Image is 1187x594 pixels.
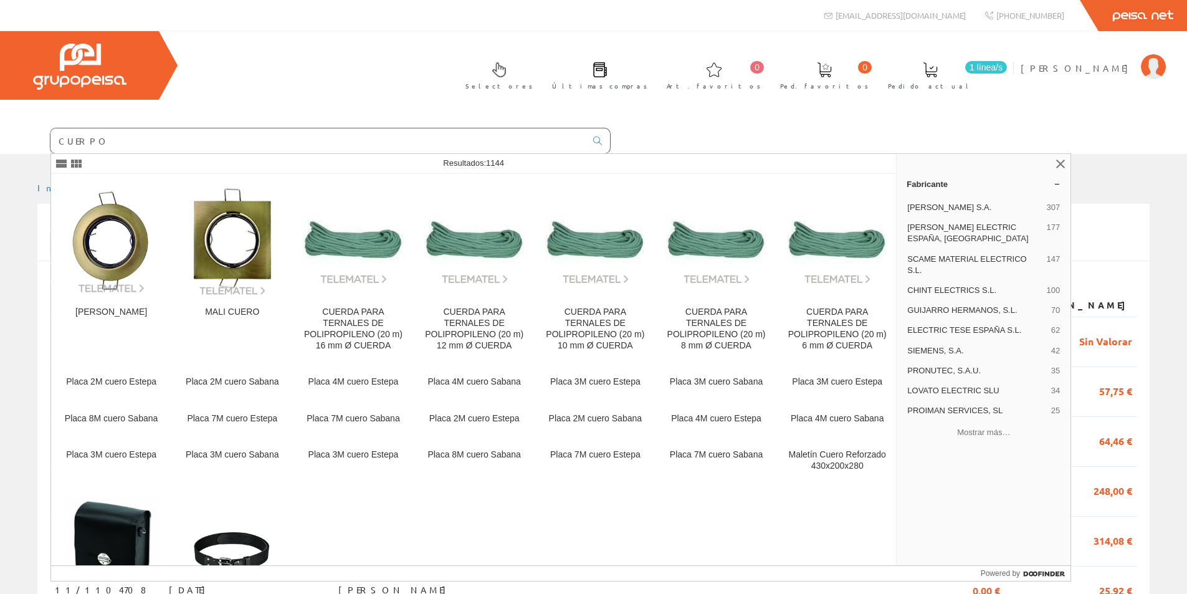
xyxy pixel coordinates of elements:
[787,307,887,352] div: CUERDA PARA TERNALES DE POLIPROPILENO (20 m) 6 mm Ø CUERDA
[907,202,1041,213] span: [PERSON_NAME] S.A.
[50,233,723,254] input: Introduzca parte o toda la referencia1, referencia2, número, fecha(dd/mm/yy) o rango de fechas(dd...
[981,568,1020,579] span: Powered by
[666,376,766,388] div: Placa 3M cuero Sabana
[787,196,887,284] img: CUERDA PARA TERNALES DE POLIPROPILENO (20 m) 6 mm Ø CUERDA
[172,439,292,486] a: Placa 3M cuero Sabana
[61,187,161,294] img: KENIA CUERO
[486,158,504,168] span: 1144
[787,449,887,472] div: Maletín Cuero Reforzado 430x200x280
[907,305,1046,316] span: GUIJARRO HERMANOS, S.L.
[545,376,646,388] div: Placa 3M cuero Estepa
[61,413,161,424] div: Placa 8M cuero Sabana
[875,52,1010,97] a: 1 línea/s Pedido actual
[1021,62,1135,74] span: [PERSON_NAME]
[414,439,535,486] a: Placa 8M cuero Sabana
[182,413,282,424] div: Placa 7M cuero Estepa
[666,449,766,461] div: Placa 7M cuero Sabana
[1047,202,1061,213] span: 307
[414,175,535,366] a: CUERDA PARA TERNALES DE POLIPROPILENO (20 m) 12 mm Ø CUERDA CUERDA PARA TERNALES DE POLIPROPILENO...
[182,184,282,296] img: MALI CUERO
[907,405,1046,416] span: PROIMAN SERVICES, SL
[777,366,897,402] a: Placa 3M cuero Estepa
[545,413,646,424] div: Placa 2M cuero Sabana
[535,366,655,402] a: Placa 3M cuero Estepa
[656,175,776,366] a: CUERDA PARA TERNALES DE POLIPROPILENO (20 m) 8 mm Ø CUERDA CUERDA PARA TERNALES DE POLIPROPILENO ...
[51,439,171,486] a: Placa 3M cuero Estepa
[50,218,227,232] span: Listado mis albaranes
[545,307,646,352] div: CUERDA PARA TERNALES DE POLIPROPILENO (20 m) 10 mm Ø CUERDA
[303,449,403,461] div: Placa 3M cuero Estepa
[293,439,413,486] a: Placa 3M cuero Estepa
[51,175,171,366] a: KENIA CUERO [PERSON_NAME]
[1099,380,1132,401] span: 57,75 €
[907,285,1041,296] span: CHINT ELECTRICS S.L.
[1051,305,1060,316] span: 70
[414,366,535,402] a: Placa 4M cuero Sabana
[1051,385,1060,396] span: 34
[981,566,1071,581] a: Powered by
[303,307,403,352] div: CUERDA PARA TERNALES DE POLIPROPILENO (20 m) 16 mm Ø CUERDA
[540,52,654,97] a: Últimas compras
[897,174,1070,194] a: Fabricante
[424,376,525,388] div: Placa 4M cuero Sabana
[1051,405,1060,416] span: 25
[666,413,766,424] div: Placa 4M cuero Estepa
[656,439,776,486] a: Placa 7M cuero Sabana
[777,439,897,486] a: Maletín Cuero Reforzado 430x200x280
[50,272,1137,294] div: de 122
[535,439,655,486] a: Placa 7M cuero Estepa
[293,175,413,366] a: CUERDA PARA TERNALES DE POLIPROPILENO (20 m) 16 mm Ø CUERDA CUERDA PARA TERNALES DE POLIPROPILENO...
[907,222,1041,244] span: [PERSON_NAME] ELECTRIC ESPAÑA, [GEOGRAPHIC_DATA]
[836,10,966,21] span: [EMAIL_ADDRESS][DOMAIN_NAME]
[443,158,504,168] span: Resultados:
[787,413,887,424] div: Placa 4M cuero Sabana
[414,403,535,439] a: Placa 2M cuero Estepa
[552,80,647,92] span: Últimas compras
[465,80,533,92] span: Selectores
[535,403,655,439] a: Placa 2M cuero Sabana
[424,449,525,461] div: Placa 8M cuero Sabana
[424,413,525,424] div: Placa 2M cuero Estepa
[1047,285,1061,296] span: 100
[293,366,413,402] a: Placa 4M cuero Estepa
[303,413,403,424] div: Placa 7M cuero Sabana
[656,366,776,402] a: Placa 3M cuero Sabana
[172,366,292,402] a: Placa 2M cuero Sabana
[1094,479,1132,501] span: 248,00 €
[51,403,171,439] a: Placa 8M cuero Sabana
[1047,254,1061,276] span: 147
[1051,325,1060,336] span: 62
[424,307,525,352] div: CUERDA PARA TERNALES DE POLIPROPILENO (20 m) 12 mm Ø CUERDA
[51,366,171,402] a: Placa 2M cuero Estepa
[453,52,539,97] a: Selectores
[907,325,1046,336] span: ELECTRIC TESE ESPAÑA S.L.
[1021,52,1166,64] a: [PERSON_NAME]
[61,307,161,318] div: [PERSON_NAME]
[182,307,282,318] div: MALI CUERO
[907,365,1046,376] span: PRONUTEC, S.A.U.
[907,345,1046,357] span: SIEMENS, S.A.
[1051,365,1060,376] span: 35
[535,175,655,366] a: CUERDA PARA TERNALES DE POLIPROPILENO (20 m) 10 mm Ø CUERDA CUERDA PARA TERNALES DE POLIPROPILENO...
[303,196,403,284] img: CUERDA PARA TERNALES DE POLIPROPILENO (20 m) 16 mm Ø CUERDA
[293,403,413,439] a: Placa 7M cuero Sabana
[50,272,159,291] label: Mostrar
[1099,429,1132,451] span: 64,46 €
[1047,222,1061,244] span: 177
[172,403,292,439] a: Placa 7M cuero Estepa
[666,307,766,352] div: CUERDA PARA TERNALES DE POLIPROPILENO (20 m) 8 mm Ø CUERDA
[888,80,973,92] span: Pedido actual
[777,403,897,439] a: Placa 4M cuero Sabana
[182,449,282,461] div: Placa 3M cuero Sabana
[666,196,766,284] img: CUERDA PARA TERNALES DE POLIPROPILENO (20 m) 8 mm Ø CUERDA
[750,61,764,74] span: 0
[777,175,897,366] a: CUERDA PARA TERNALES DE POLIPROPILENO (20 m) 6 mm Ø CUERDA CUERDA PARA TERNALES DE POLIPROPILENO ...
[172,175,292,366] a: MALI CUERO MALI CUERO
[61,449,161,461] div: Placa 3M cuero Estepa
[667,80,761,92] span: Art. favoritos
[656,403,776,439] a: Placa 4M cuero Estepa
[37,182,90,193] a: Inicio
[965,61,1007,74] span: 1 línea/s
[907,254,1041,276] span: SCAME MATERIAL ELECTRICO S.L.
[303,376,403,388] div: Placa 4M cuero Estepa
